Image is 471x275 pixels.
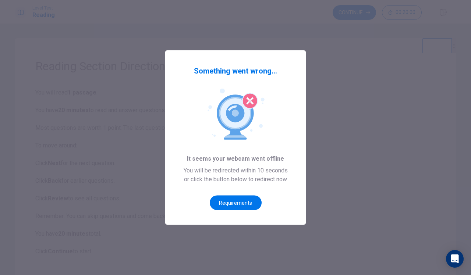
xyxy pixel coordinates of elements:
[187,154,284,163] span: It seems your webcam went offline
[446,250,464,268] div: Open Intercom Messenger
[184,175,287,184] span: or click the button below to redirect now
[194,65,277,77] span: Something went wrong...
[184,166,288,175] span: You will be redirected within 10 seconds
[210,196,262,210] button: Requirements
[206,89,265,140] img: Webcam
